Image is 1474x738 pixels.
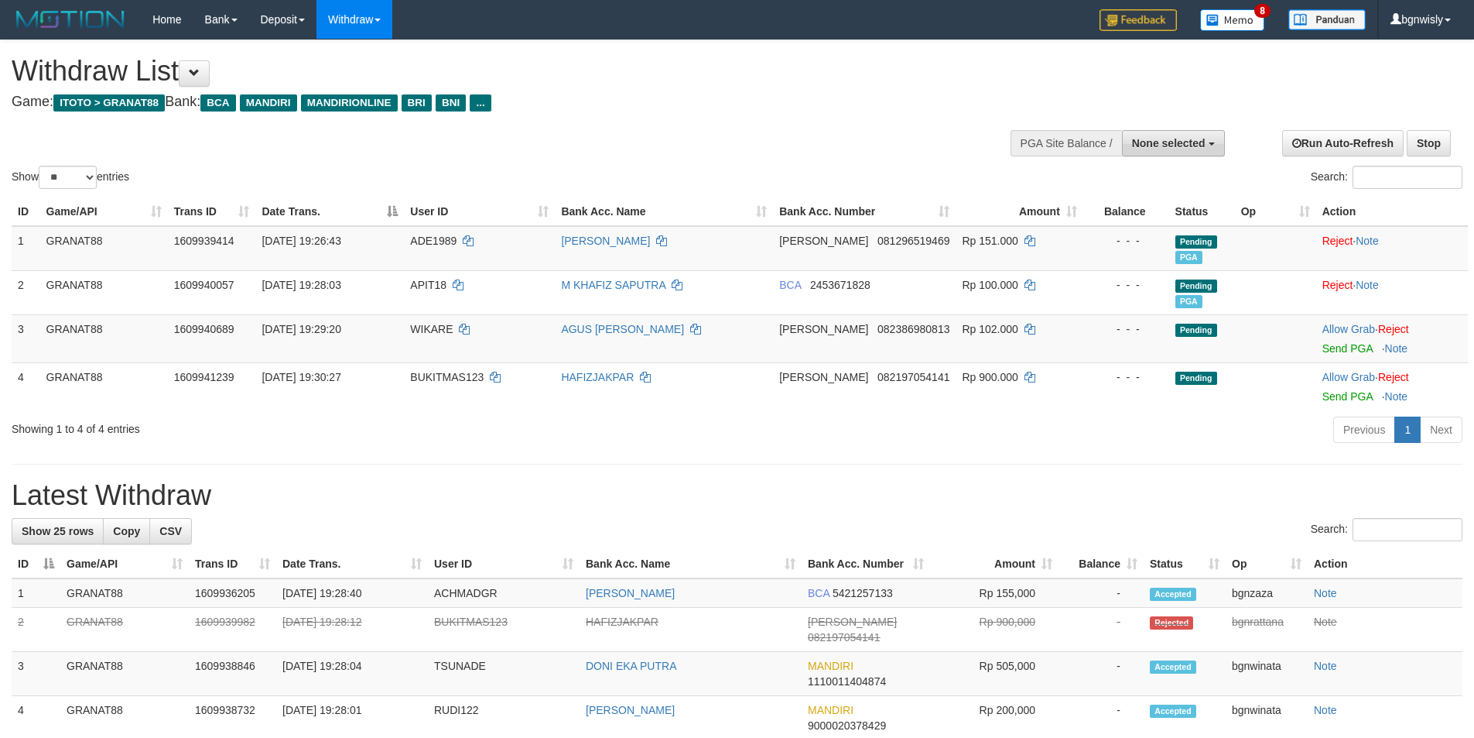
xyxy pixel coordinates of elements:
[12,362,40,410] td: 4
[40,314,168,362] td: GRANAT88
[428,608,580,652] td: BUKITMAS123
[1378,323,1409,335] a: Reject
[1333,417,1395,443] a: Previous
[174,235,234,247] span: 1609939414
[962,371,1017,383] span: Rp 900.000
[174,323,234,335] span: 1609940689
[12,166,129,189] label: Show entries
[1058,578,1144,608] td: -
[410,371,484,383] span: BUKITMAS123
[1226,550,1308,578] th: Op: activate to sort column ascending
[1322,235,1353,247] a: Reject
[1011,130,1122,156] div: PGA Site Balance /
[276,608,428,652] td: [DATE] 19:28:12
[12,270,40,314] td: 2
[12,314,40,362] td: 3
[1175,324,1217,337] span: Pending
[1150,661,1196,674] span: Accepted
[956,197,1082,226] th: Amount: activate to sort column ascending
[561,279,665,291] a: M KHAFIZ SAPUTRA
[1175,280,1217,293] span: Pending
[1322,390,1373,403] a: Send PGA
[779,279,801,291] span: BCA
[1322,323,1375,335] a: Allow Grab
[555,197,773,226] th: Bank Acc. Name: activate to sort column ascending
[1314,704,1337,716] a: Note
[1316,270,1468,314] td: ·
[103,518,150,544] a: Copy
[1089,321,1163,337] div: - - -
[276,550,428,578] th: Date Trans.: activate to sort column ascending
[1150,616,1193,630] span: Rejected
[301,94,398,112] span: MANDIRIONLINE
[255,197,404,226] th: Date Trans.: activate to sort column descending
[1311,166,1462,189] label: Search:
[1314,587,1337,599] a: Note
[1420,417,1462,443] a: Next
[1356,235,1379,247] a: Note
[1169,197,1235,226] th: Status
[779,371,868,383] span: [PERSON_NAME]
[1089,277,1163,293] div: - - -
[1058,608,1144,652] td: -
[1226,608,1308,652] td: bgnrattana
[1378,371,1409,383] a: Reject
[428,550,580,578] th: User ID: activate to sort column ascending
[60,652,189,696] td: GRANAT88
[580,550,802,578] th: Bank Acc. Name: activate to sort column ascending
[174,279,234,291] span: 1609940057
[12,56,967,87] h1: Withdraw List
[12,550,60,578] th: ID: activate to sort column descending
[1316,226,1468,271] td: ·
[930,578,1058,608] td: Rp 155,000
[877,371,949,383] span: Copy 082197054141 to clipboard
[12,415,603,437] div: Showing 1 to 4 of 4 entries
[410,235,457,247] span: ADE1989
[561,235,650,247] a: [PERSON_NAME]
[40,197,168,226] th: Game/API: activate to sort column ascending
[276,578,428,608] td: [DATE] 19:28:40
[833,587,893,599] span: Copy 5421257133 to clipboard
[60,550,189,578] th: Game/API: activate to sort column ascending
[808,719,886,732] span: Copy 9000020378429 to clipboard
[930,652,1058,696] td: Rp 505,000
[877,235,949,247] span: Copy 081296519469 to clipboard
[40,226,168,271] td: GRANAT88
[12,226,40,271] td: 1
[1175,295,1202,308] span: Marked by bgnwinata
[1316,314,1468,362] td: ·
[428,652,580,696] td: TSUNADE
[402,94,432,112] span: BRI
[12,608,60,652] td: 2
[1226,578,1308,608] td: bgnzaza
[561,323,684,335] a: AGUS [PERSON_NAME]
[1322,371,1378,383] span: ·
[39,166,97,189] select: Showentries
[1144,550,1226,578] th: Status: activate to sort column ascending
[877,323,949,335] span: Copy 082386980813 to clipboard
[930,608,1058,652] td: Rp 900,000
[436,94,466,112] span: BNI
[1322,371,1375,383] a: Allow Grab
[1322,279,1353,291] a: Reject
[189,578,276,608] td: 1609936205
[12,480,1462,511] h1: Latest Withdraw
[1407,130,1451,156] a: Stop
[1282,130,1404,156] a: Run Auto-Refresh
[1083,197,1169,226] th: Balance
[1175,251,1202,264] span: Marked by bgnrattana
[808,631,880,644] span: Copy 082197054141 to clipboard
[1254,4,1271,18] span: 8
[404,197,555,226] th: User ID: activate to sort column ascending
[561,371,634,383] a: HAFIZJAKPAR
[60,608,189,652] td: GRANAT88
[174,371,234,383] span: 1609941239
[1353,518,1462,541] input: Search:
[1200,9,1265,31] img: Button%20Memo.svg
[1311,518,1462,541] label: Search:
[1150,588,1196,601] span: Accepted
[1089,233,1163,249] div: - - -
[113,525,140,537] span: Copy
[1314,616,1337,628] a: Note
[1314,660,1337,672] a: Note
